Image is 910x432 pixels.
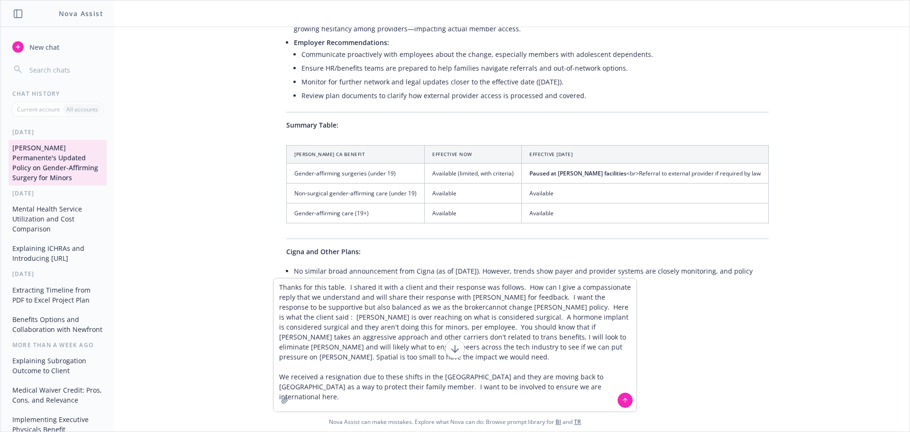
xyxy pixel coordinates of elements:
li: Ensure HR/benefits teams are prepared to help families navigate referrals and out-of-network opti... [301,61,769,75]
li: No similar broad announcement from Cigna (as of [DATE]). However, trends show payer and provider ... [294,264,769,288]
th: [PERSON_NAME] CA Benefit [287,145,425,163]
div: [DATE] [1,270,114,278]
div: Chat History [1,90,114,98]
span: Cigna and Other Plans: [286,247,361,256]
li: Communicate proactively with employees about the change, especially members with adolescent depen... [301,47,769,61]
button: New chat [9,38,107,55]
td: Available [425,184,522,203]
div: More than a week ago [1,341,114,349]
div: [DATE] [1,189,114,197]
th: Effective [DATE] [522,145,769,163]
td: Non-surgical gender-affirming care (under 19) [287,184,425,203]
td: Available [425,203,522,223]
td: Gender-affirming surgeries (under 19) [287,163,425,183]
button: Medical Waiver Credit: Pros, Cons, and Relevance [9,382,107,408]
a: BI [555,418,561,426]
td: <br> Referral to external provider if required by law [522,163,769,183]
li: Review plan documents to clarify how external provider access is processed and covered. [301,89,769,102]
td: Gender-affirming care (19+) [287,203,425,223]
textarea: Thanks for this table. I shared it with a client and their response was follows. How can I give a... [273,278,637,412]
span: New chat [27,42,60,52]
h1: Nova Assist [59,9,103,18]
button: [PERSON_NAME] Permanente's Updated Policy on Gender-Affirming Surgery for Minors [9,140,107,185]
input: Search chats [27,63,103,76]
span: Employer Recommendations: [294,38,389,47]
span: Paused at [PERSON_NAME] facilities [529,169,627,177]
button: Mental Health Service Utilization and Cost Comparison [9,201,107,237]
button: Explaining Subrogation Outcome to Client [9,353,107,378]
button: Extracting Timeline from PDF to Excel Project Plan [9,282,107,308]
button: Benefits Options and Collaboration with Newfront [9,312,107,337]
span: Summary Table: [286,120,338,129]
p: All accounts [66,105,98,113]
td: Available [522,184,769,203]
span: Nova Assist can make mistakes. Explore what Nova can do: Browse prompt library for and [329,412,581,432]
a: TR [574,418,581,426]
p: Current account [17,105,60,113]
button: Explaining ICHRAs and Introducing [URL] [9,240,107,266]
div: [DATE] [1,128,114,136]
td: Available [522,203,769,223]
th: Effective Now [425,145,522,163]
td: Available (limited, with criteria) [425,163,522,183]
li: Monitor for further network and legal updates closer to the effective date ([DATE]). [301,75,769,89]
